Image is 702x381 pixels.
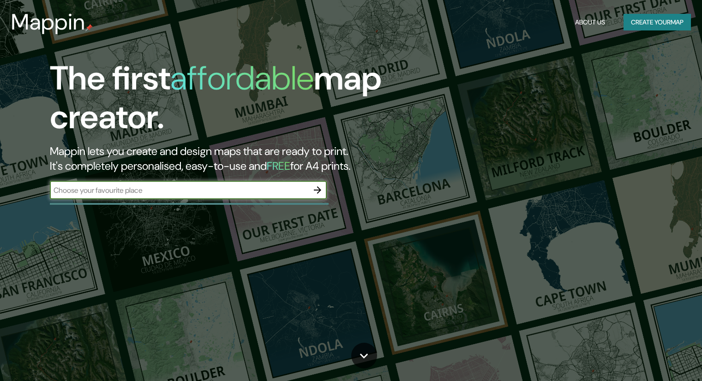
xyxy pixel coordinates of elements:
[267,159,290,173] h5: FREE
[50,144,401,173] h2: Mappin lets you create and design maps that are ready to print. It's completely personalised, eas...
[624,14,691,31] button: Create yourmap
[571,14,609,31] button: About Us
[170,57,314,100] h1: affordable
[85,24,93,31] img: mappin-pin
[50,59,401,144] h1: The first map creator.
[11,9,85,35] h3: Mappin
[50,185,308,196] input: Choose your favourite place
